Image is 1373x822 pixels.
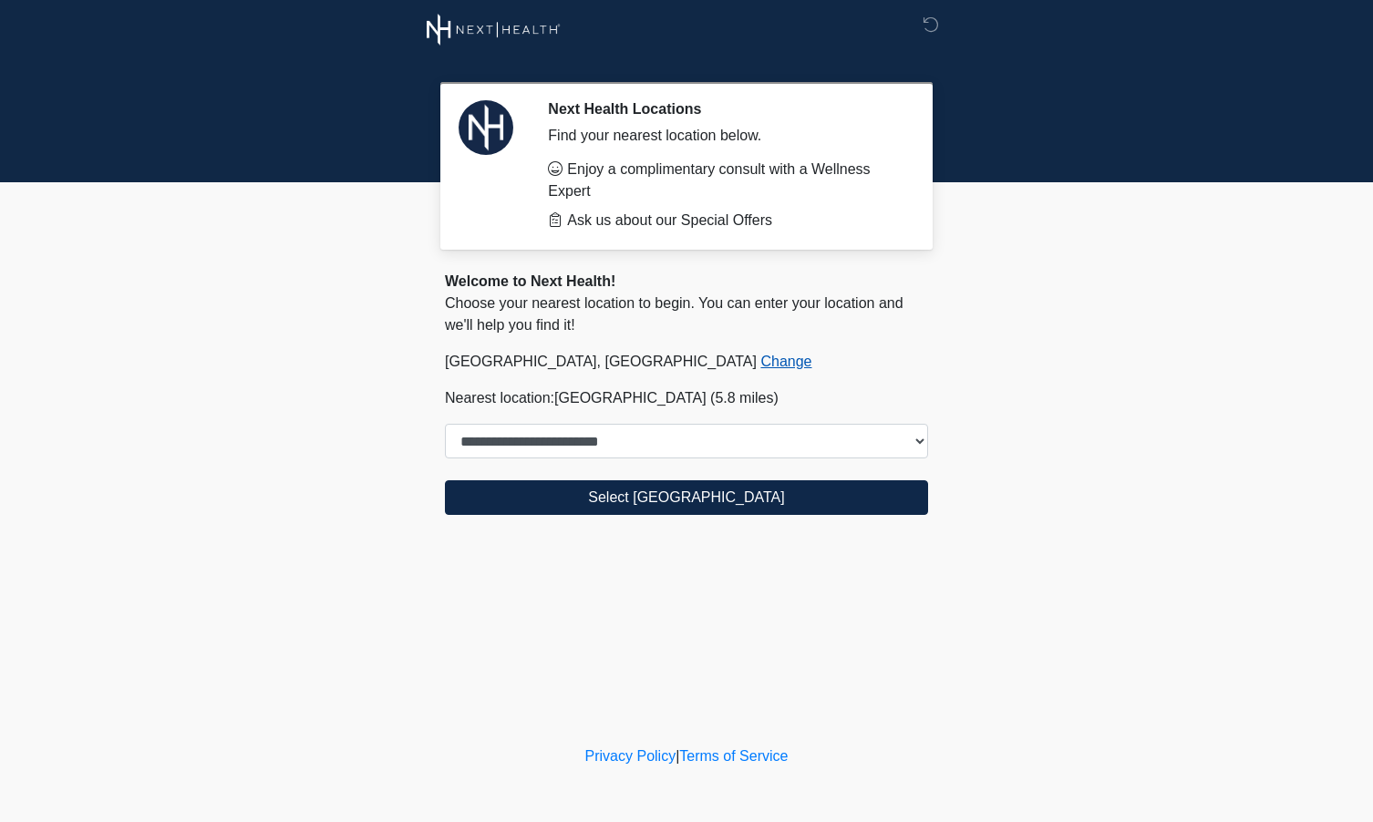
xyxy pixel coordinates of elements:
[445,387,928,409] p: Nearest location:
[459,100,513,155] img: Agent Avatar
[427,14,561,46] img: Next Health Wellness Logo
[548,100,901,118] h2: Next Health Locations
[445,295,903,333] span: Choose your nearest location to begin. You can enter your location and we'll help you find it!
[445,480,928,515] button: Select [GEOGRAPHIC_DATA]
[445,271,928,293] div: Welcome to Next Health!
[676,748,679,764] a: |
[679,748,788,764] a: Terms of Service
[585,748,676,764] a: Privacy Policy
[445,354,757,369] span: [GEOGRAPHIC_DATA], [GEOGRAPHIC_DATA]
[554,390,707,406] span: [GEOGRAPHIC_DATA]
[548,159,901,202] li: Enjoy a complimentary consult with a Wellness Expert
[548,125,901,147] div: Find your nearest location below.
[760,354,811,369] a: Change
[548,210,901,231] li: Ask us about our Special Offers
[710,390,779,406] span: (5.8 miles)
